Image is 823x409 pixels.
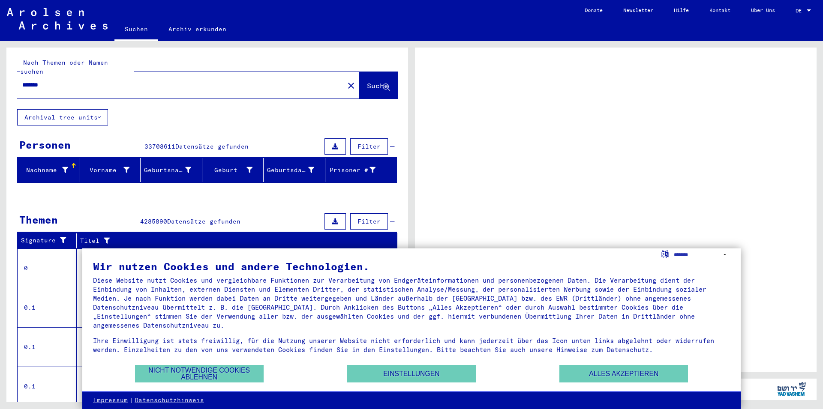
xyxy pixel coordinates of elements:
div: Geburtsdatum [267,163,325,177]
td: 0.1 [18,288,77,327]
div: Geburt‏ [206,163,264,177]
div: Geburt‏ [206,166,253,175]
span: Datensätze gefunden [167,218,240,225]
div: Wir nutzen Cookies und andere Technologien. [93,261,730,272]
mat-header-cell: Geburtsdatum [264,158,325,182]
div: Prisoner # [329,163,387,177]
span: Datensätze gefunden [175,143,249,150]
div: Geburtsname [144,166,191,175]
button: Einstellungen [347,365,476,382]
button: Filter [350,138,388,155]
a: Datenschutzhinweis [135,396,204,405]
mat-header-cell: Nachname [18,158,79,182]
div: Themen [19,212,58,227]
span: Suche [367,81,388,90]
div: Nachname [21,166,68,175]
span: Filter [357,143,381,150]
button: Alles akzeptieren [559,365,688,382]
mat-header-cell: Prisoner # [325,158,397,182]
span: DE [796,8,805,14]
div: Titel [80,236,380,245]
img: yv_logo.png [775,378,808,400]
div: Prisoner # [329,166,376,175]
div: Nachname [21,163,79,177]
div: Ihre Einwilligung ist stets freiwillig, für die Nutzung unserer Website nicht erforderlich und ka... [93,336,730,354]
span: 4285890 [140,218,167,225]
select: Sprache auswählen [674,248,730,261]
div: Signature [21,234,78,248]
mat-header-cell: Vorname [79,158,141,182]
div: Personen [19,137,71,152]
button: Clear [342,77,360,94]
div: Geburtsdatum [267,166,314,175]
button: Suche [360,72,397,99]
span: 33708611 [144,143,175,150]
td: 0.1 [18,367,77,406]
span: Filter [357,218,381,225]
div: Vorname [83,163,141,177]
a: Impressum [93,396,128,405]
td: 0.1 [18,327,77,367]
a: Suchen [114,19,158,41]
mat-icon: close [346,81,356,91]
button: Filter [350,213,388,230]
button: Nicht notwendige Cookies ablehnen [135,365,264,382]
div: Titel [80,234,389,248]
button: Archival tree units [17,109,108,125]
div: Diese Website nutzt Cookies und vergleichbare Funktionen zur Verarbeitung von Endgeräteinformatio... [93,276,730,330]
mat-label: Nach Themen oder Namen suchen [20,59,108,75]
img: Arolsen_neg.svg [7,8,108,30]
mat-header-cell: Geburt‏ [202,158,264,182]
label: Sprache auswählen [661,250,670,258]
div: Geburtsname [144,163,202,177]
td: 0 [18,248,77,288]
div: Vorname [83,166,130,175]
a: Archiv erkunden [158,19,237,39]
div: Signature [21,236,70,245]
mat-header-cell: Geburtsname [141,158,202,182]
